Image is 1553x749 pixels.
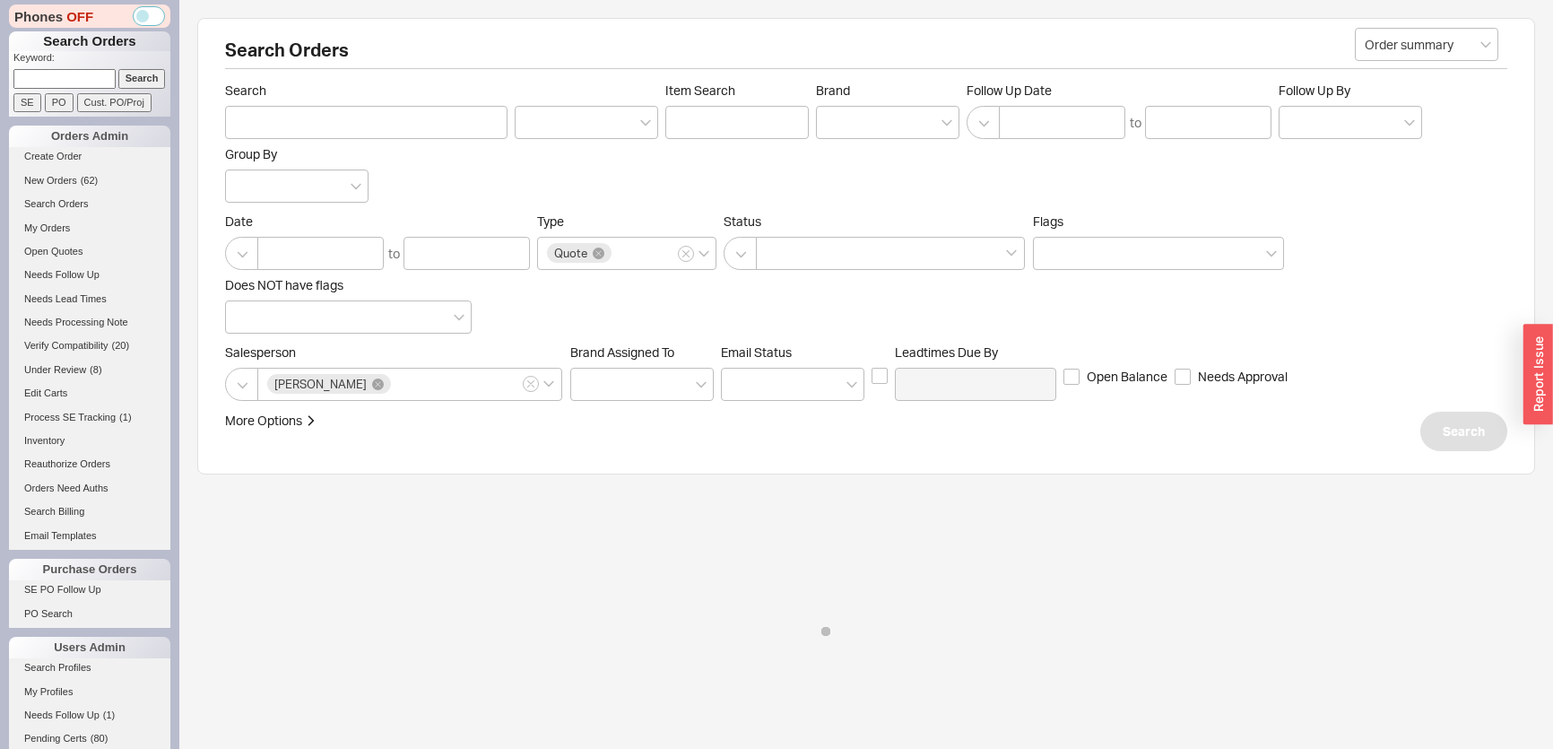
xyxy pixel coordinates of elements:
[9,580,170,599] a: SE PO Follow Up
[225,277,343,292] span: Does NOT have flags
[9,683,170,701] a: My Profiles
[9,31,170,51] h1: Search Orders
[112,340,130,351] span: ( 20 )
[721,344,792,360] span: Em ​ ail Status
[24,412,116,422] span: Process SE Tracking
[118,69,166,88] input: Search
[9,290,170,309] a: Needs Lead Times
[225,83,508,99] span: Search
[351,183,361,190] svg: open menu
[9,336,170,355] a: Verify Compatibility(20)
[816,83,850,98] span: Brand
[9,313,170,332] a: Needs Processing Note
[9,195,170,213] a: Search Orders
[9,658,170,677] a: Search Profiles
[1175,369,1191,385] input: Needs Approval
[66,7,93,26] span: OFF
[1033,213,1063,229] span: Flags
[846,381,857,388] svg: open menu
[9,384,170,403] a: Edit Carts
[1355,28,1498,61] input: Select...
[9,147,170,166] a: Create Order
[9,408,170,427] a: Process SE Tracking(1)
[1404,119,1415,126] svg: open menu
[9,431,170,450] a: Inventory
[119,412,131,422] span: ( 1 )
[9,242,170,261] a: Open Quotes
[9,479,170,498] a: Orders Need Auths
[274,378,367,390] span: [PERSON_NAME]
[13,93,41,112] input: SE
[640,119,651,126] svg: open menu
[554,247,587,259] span: Quote
[1279,83,1350,98] span: Follow Up By
[225,146,277,161] span: Group By
[1480,41,1491,48] svg: open menu
[1420,412,1507,451] button: Search
[967,83,1271,99] span: Follow Up Date
[24,175,77,186] span: New Orders
[1063,369,1080,385] input: Open Balance
[678,246,694,262] button: Type
[225,412,302,430] div: More Options
[9,219,170,238] a: My Orders
[1087,368,1167,386] span: Open Balance
[235,307,247,327] input: Does NOT have flags
[1443,421,1485,442] span: Search
[24,269,100,280] span: Needs Follow Up
[103,710,115,720] span: ( 1 )
[24,710,100,720] span: Needs Follow Up
[91,733,108,744] span: ( 80 )
[24,733,87,744] span: Pending Certs
[24,340,108,351] span: Verify Compatibility
[77,93,152,112] input: Cust. PO/Proj
[24,317,128,327] span: Needs Processing Note
[225,41,1507,69] h2: Search Orders
[9,559,170,580] div: Purchase Orders
[9,4,170,28] div: Phones
[24,364,86,375] span: Under Review
[225,344,563,361] span: Salesperson
[9,502,170,521] a: Search Billing
[225,412,317,430] button: More Options
[665,83,809,99] span: Item Search
[537,213,564,229] span: Type
[13,51,170,69] p: Keyword:
[696,381,707,388] svg: open menu
[665,106,809,139] input: Item Search
[1130,114,1141,132] div: to
[9,126,170,147] div: Orders Admin
[9,706,170,725] a: Needs Follow Up(1)
[9,266,170,284] a: Needs Follow Up
[9,361,170,379] a: Under Review(8)
[724,213,1026,230] span: Status
[9,605,170,623] a: PO Search
[895,344,1056,361] span: Leadtimes Due By
[388,245,400,263] div: to
[90,364,101,375] span: ( 8 )
[9,637,170,658] div: Users Admin
[9,455,170,474] a: Reauthorize Orders
[9,171,170,190] a: New Orders(62)
[1198,368,1288,386] span: Needs Approval
[9,729,170,748] a: Pending Certs(80)
[1043,243,1055,264] input: Flags
[81,175,99,186] span: ( 62 )
[45,93,74,112] input: PO
[826,112,838,133] input: Brand
[225,106,508,139] input: Search
[570,344,674,360] span: Brand Assigned To
[9,527,170,545] a: Email Templates
[614,243,627,264] input: Type
[225,213,530,230] span: Date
